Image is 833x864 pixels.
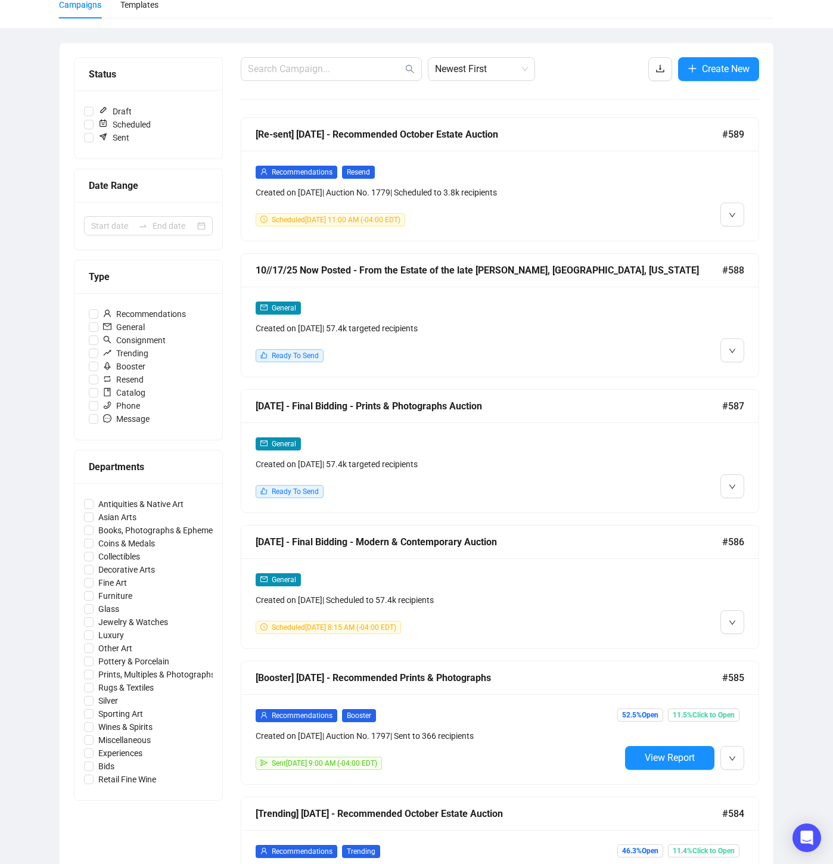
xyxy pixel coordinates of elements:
[241,253,759,377] a: 10//17/25 Now Posted - From the Estate of the late [PERSON_NAME], [GEOGRAPHIC_DATA], [US_STATE]#5...
[94,511,141,524] span: Asian Arts
[94,602,124,616] span: Glass
[342,709,376,722] span: Booster
[272,623,396,632] span: Scheduled [DATE] 8:15 AM (-04:00 EDT)
[722,127,744,142] span: #589
[94,589,137,602] span: Furniture
[722,806,744,821] span: #584
[342,845,380,858] span: Trending
[729,755,736,762] span: down
[138,221,148,231] span: to
[94,642,137,655] span: Other Art
[98,373,148,386] span: Resend
[89,269,208,284] div: Type
[91,219,133,232] input: Start date
[260,216,268,223] span: clock-circle
[94,734,156,747] span: Miscellaneous
[241,389,759,513] a: [DATE] - Final Bidding - Prints & Photographs Auction#587mailGeneralCreated on [DATE]| 57.4k targ...
[272,216,400,224] span: Scheduled [DATE] 11:00 AM (-04:00 EDT)
[94,668,220,681] span: Prints, Multiples & Photographs
[678,57,759,81] button: Create New
[260,711,268,719] span: user
[722,670,744,685] span: #585
[94,720,157,734] span: Wines & Spirits
[98,399,145,412] span: Phone
[272,847,332,856] span: Recommendations
[256,186,620,199] div: Created on [DATE] | Auction No. 1779 | Scheduled to 3.8k recipients
[94,655,174,668] span: Pottery & Porcelain
[256,458,620,471] div: Created on [DATE] | 57.4k targeted recipients
[241,525,759,649] a: [DATE] - Final Bidding - Modern & Contemporary Auction#586mailGeneralCreated on [DATE]| Scheduled...
[260,352,268,359] span: like
[260,847,268,854] span: user
[153,219,195,232] input: End date
[272,304,296,312] span: General
[94,707,148,720] span: Sporting Art
[103,349,111,357] span: rise
[405,64,415,74] span: search
[98,412,154,425] span: Message
[98,321,150,334] span: General
[103,322,111,331] span: mail
[98,360,150,373] span: Booster
[435,58,528,80] span: Newest First
[89,178,208,193] div: Date Range
[103,388,111,396] span: book
[94,629,129,642] span: Luxury
[272,711,332,720] span: Recommendations
[94,550,145,563] span: Collectibles
[98,386,150,399] span: Catalog
[688,64,697,73] span: plus
[94,694,123,707] span: Silver
[256,593,620,607] div: Created on [DATE] | Scheduled to 57.4k recipients
[645,752,695,763] span: View Report
[792,823,821,852] div: Open Intercom Messenger
[260,623,268,630] span: clock-circle
[94,131,134,144] span: Sent
[729,483,736,490] span: down
[655,64,665,73] span: download
[241,661,759,785] a: [Booster] [DATE] - Recommended Prints & Photographs#585userRecommendationsBoosterCreated on [DATE...
[617,844,663,857] span: 46.3% Open
[272,352,319,360] span: Ready To Send
[103,401,111,409] span: phone
[272,440,296,448] span: General
[241,117,759,241] a: [Re-sent] [DATE] - Recommended October Estate Auction#589userRecommendationsResendCreated on [DAT...
[729,347,736,355] span: down
[103,309,111,318] span: user
[89,459,208,474] div: Departments
[94,118,156,131] span: Scheduled
[256,399,722,414] div: [DATE] - Final Bidding - Prints & Photographs Auction
[260,440,268,447] span: mail
[103,414,111,422] span: message
[98,307,191,321] span: Recommendations
[94,576,132,589] span: Fine Art
[260,759,268,766] span: send
[94,537,160,550] span: Coins & Medals
[272,759,377,767] span: Sent [DATE] 9:00 AM (-04:00 EDT)
[94,498,188,511] span: Antiquities & Native Art
[103,362,111,370] span: rocket
[256,729,620,742] div: Created on [DATE] | Auction No. 1797 | Sent to 366 recipients
[94,773,161,786] span: Retail Fine Wine
[272,168,332,176] span: Recommendations
[138,221,148,231] span: swap-right
[260,304,268,311] span: mail
[625,746,714,770] button: View Report
[668,708,739,722] span: 11.5% Click to Open
[256,806,722,821] div: [Trending] [DATE] - Recommended October Estate Auction
[94,563,160,576] span: Decorative Arts
[722,534,744,549] span: #586
[729,619,736,626] span: down
[272,487,319,496] span: Ready To Send
[98,334,170,347] span: Consignment
[722,399,744,414] span: #587
[94,760,119,773] span: Bids
[260,487,268,495] span: like
[256,670,722,685] div: [Booster] [DATE] - Recommended Prints & Photographs
[103,375,111,383] span: retweet
[272,576,296,584] span: General
[729,212,736,219] span: down
[94,105,136,118] span: Draft
[89,67,208,82] div: Status
[722,263,744,278] span: #588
